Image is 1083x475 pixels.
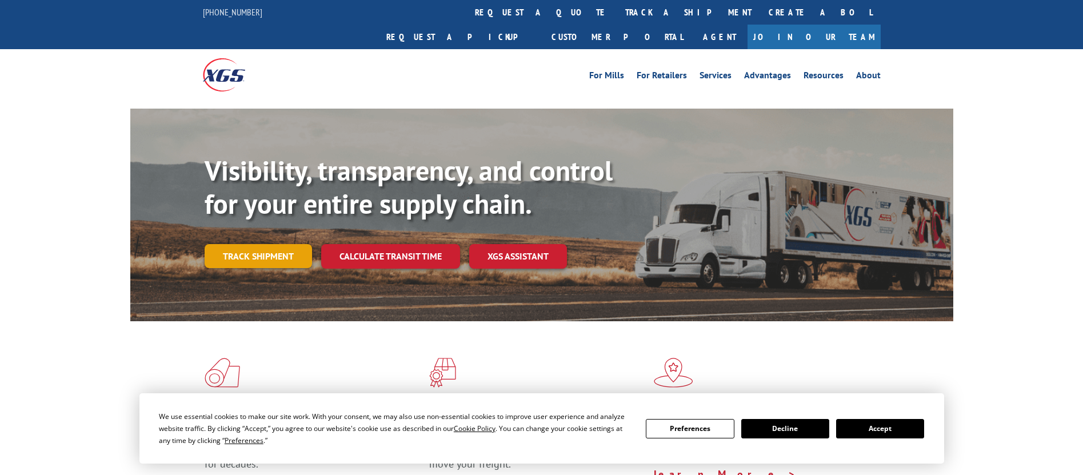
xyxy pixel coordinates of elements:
[836,419,924,438] button: Accept
[203,6,262,18] a: [PHONE_NUMBER]
[378,25,543,49] a: Request a pickup
[139,393,944,464] div: Cookie Consent Prompt
[205,430,420,470] span: As an industry carrier of choice, XGS has brought innovation and dedication to flooring logistics...
[856,71,881,83] a: About
[454,424,495,433] span: Cookie Policy
[543,25,692,49] a: Customer Portal
[205,153,613,221] b: Visibility, transparency, and control for your entire supply chain.
[744,71,791,83] a: Advantages
[692,25,748,49] a: Agent
[654,358,693,388] img: xgs-icon-flagship-distribution-model-red
[646,419,734,438] button: Preferences
[748,25,881,49] a: Join Our Team
[205,244,312,268] a: Track shipment
[469,244,567,269] a: XGS ASSISTANT
[589,71,624,83] a: For Mills
[700,71,732,83] a: Services
[159,410,632,446] div: We use essential cookies to make our site work. With your consent, we may also use non-essential ...
[741,419,829,438] button: Decline
[321,244,460,269] a: Calculate transit time
[225,436,263,445] span: Preferences
[429,358,456,388] img: xgs-icon-focused-on-flooring-red
[205,358,240,388] img: xgs-icon-total-supply-chain-intelligence-red
[637,71,687,83] a: For Retailers
[804,71,844,83] a: Resources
